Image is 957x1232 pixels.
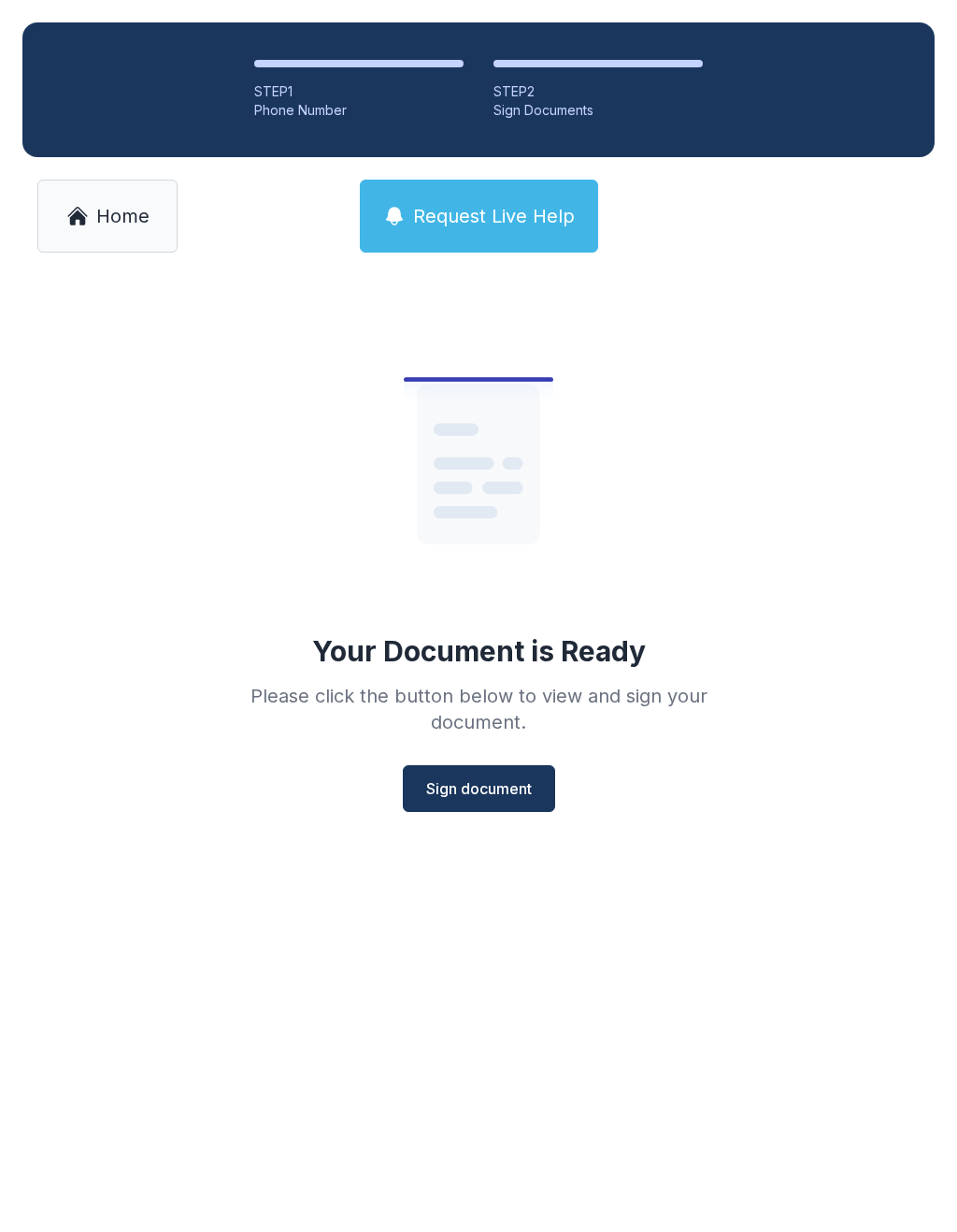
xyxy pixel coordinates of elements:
[96,203,150,229] span: Home
[254,82,464,101] div: STEP 1
[426,777,532,800] span: Sign document
[493,101,703,120] div: Sign Documents
[312,634,646,668] div: Your Document is Ready
[413,203,575,229] span: Request Live Help
[254,101,464,120] div: Phone Number
[209,683,748,735] div: Please click the button below to view and sign your document.
[493,82,703,101] div: STEP 2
